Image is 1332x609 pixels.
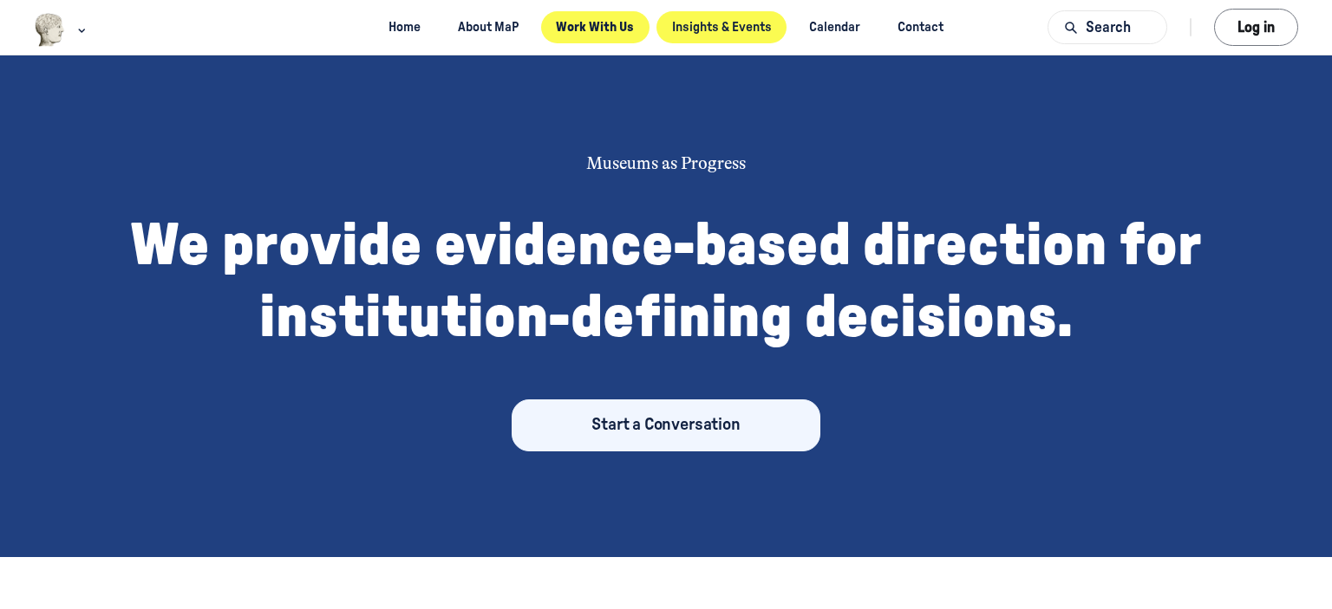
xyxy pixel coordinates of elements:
span: Name [2,79,50,99]
button: Museums as Progress logo [34,11,90,49]
img: Museums as Progress logo [34,13,66,47]
p: We provide evidence-based direction for institution-defining decisions. [120,211,1212,354]
a: Contact [883,11,959,43]
a: Start a Conversation [512,399,821,451]
a: Work With Us [541,11,650,43]
input: Enter name [2,102,536,142]
input: Enter email [2,188,536,228]
button: Send Me the Newsletter [2,249,536,288]
span: Email [2,165,49,185]
p: Start a Conversation [591,409,741,442]
a: About MaP [443,11,534,43]
p: Museums as Progress [342,151,990,178]
button: Log in [1214,9,1298,46]
a: Insights & Events [656,11,787,43]
a: Home [374,11,436,43]
a: Calendar [793,11,875,43]
button: Search [1048,10,1167,44]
